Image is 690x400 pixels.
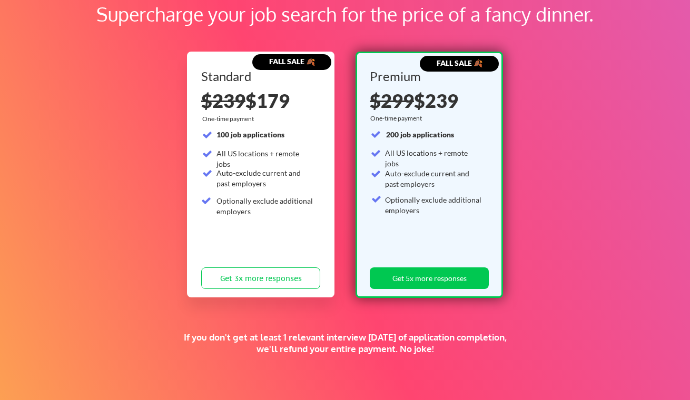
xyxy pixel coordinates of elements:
div: All US locations + remote jobs [216,148,314,169]
strong: 200 job applications [386,130,454,139]
div: If you don't get at least 1 relevant interview [DATE] of application completion, we'll refund you... [183,332,507,355]
div: Standard [201,70,317,83]
div: One-time payment [370,114,425,123]
div: Auto-exclude current and past employers [385,168,482,189]
div: Premium [370,70,485,83]
strong: FALL SALE 🍂 [269,57,315,66]
div: One-time payment [202,115,257,123]
strong: FALL SALE 🍂 [437,58,482,67]
button: Get 3x more responses [201,267,320,289]
div: All US locations + remote jobs [385,148,482,168]
strong: 100 job applications [216,130,284,139]
div: Optionally exclude additional employers [216,196,314,216]
button: Get 5x more responses [370,267,489,289]
div: Optionally exclude additional employers [385,195,482,215]
div: Auto-exclude current and past employers [216,168,314,188]
div: $179 [201,91,320,110]
s: $299 [370,89,414,112]
s: $239 [201,89,245,112]
div: $239 [370,91,485,110]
